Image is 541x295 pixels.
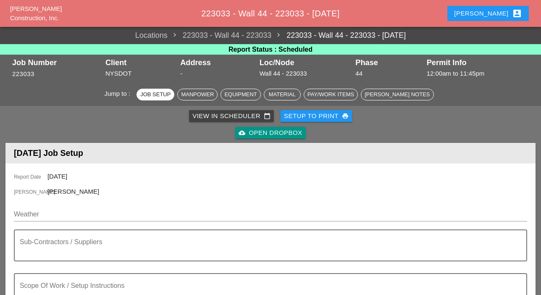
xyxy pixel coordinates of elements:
[20,240,515,261] textarea: Sub-Contractors / Suppliers
[181,90,214,99] div: Manpower
[361,89,433,100] button: [PERSON_NAME] Notes
[201,9,339,18] span: 223033 - Wall 44 - 223033 - [DATE]
[342,113,349,119] i: print
[135,30,168,41] a: Locations
[239,129,245,136] i: cloud_upload
[224,90,257,99] div: Equipment
[12,69,34,79] button: 223033
[264,89,301,100] button: Material
[260,69,352,79] div: Wall 44 - 223033
[355,58,422,67] div: Phase
[239,128,302,138] div: Open Dropbox
[192,111,270,121] div: View in Scheduler
[284,111,349,121] div: Setup to Print
[14,188,47,196] span: [PERSON_NAME]
[47,173,67,180] span: [DATE]
[105,58,176,67] div: Client
[307,90,354,99] div: Pay/Work Items
[221,89,260,100] button: Equipment
[268,90,297,99] div: Material
[427,58,529,67] div: Permit Info
[140,90,171,99] div: Job Setup
[304,89,358,100] button: Pay/Work Items
[271,30,406,41] a: 223033 - Wall 44 - 223033 - [DATE]
[104,90,134,97] span: Jump to :
[365,90,430,99] div: [PERSON_NAME] Notes
[260,58,352,67] div: Loc/Node
[447,6,528,21] button: [PERSON_NAME]
[264,113,270,119] i: calendar_today
[177,89,218,100] button: Manpower
[47,188,99,195] span: [PERSON_NAME]
[235,127,305,139] a: Open Dropbox
[427,69,529,79] div: 12:00am to 11:45pm
[281,110,352,122] button: Setup to Print
[105,69,176,79] div: NYSDOT
[14,208,515,221] input: Weather
[12,58,101,67] div: Job Number
[180,58,255,67] div: Address
[355,69,422,79] div: 44
[14,173,47,181] span: Report Date
[189,110,274,122] a: View in Scheduler
[168,30,271,41] span: 223033 - Wall 44 - 223033
[10,5,62,22] a: [PERSON_NAME] Construction, Inc.
[5,143,536,163] header: [DATE] Job Setup
[454,8,522,18] div: [PERSON_NAME]
[512,8,522,18] i: account_box
[180,69,255,79] div: -
[137,89,174,100] button: Job Setup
